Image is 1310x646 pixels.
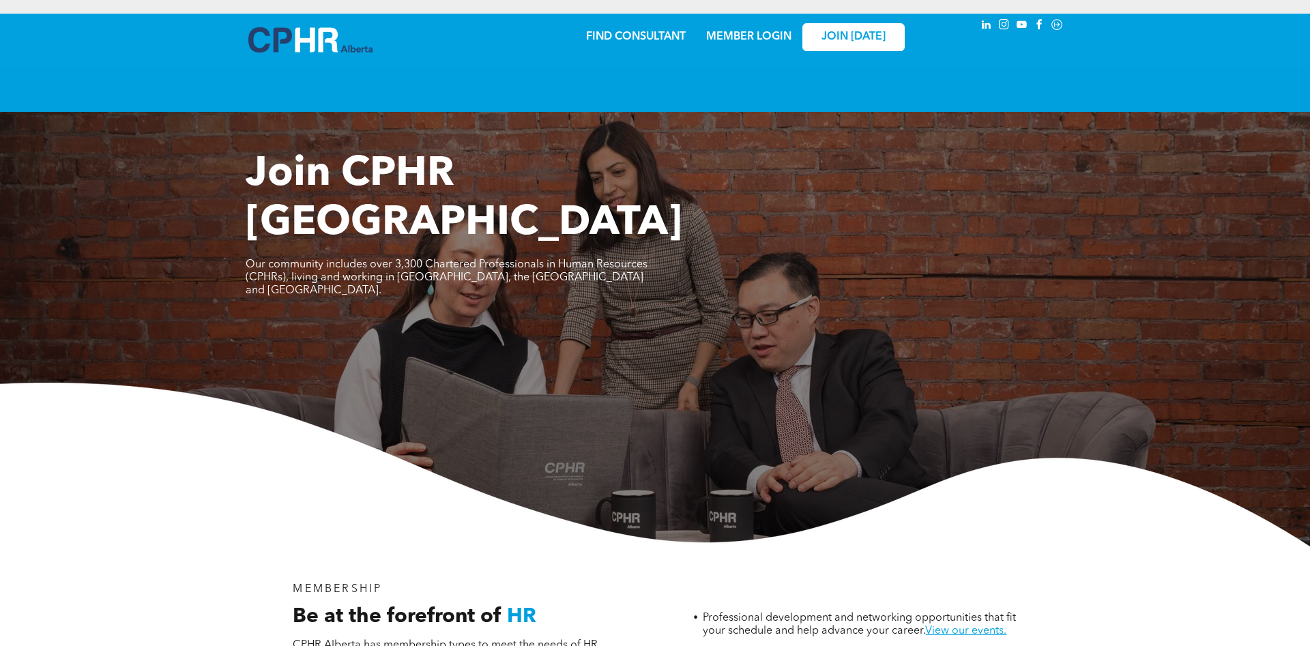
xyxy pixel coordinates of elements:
a: FIND CONSULTANT [586,31,686,42]
a: View our events. [925,626,1006,636]
span: Join CPHR [GEOGRAPHIC_DATA] [246,154,682,244]
a: facebook [1032,17,1047,35]
a: JOIN [DATE] [802,23,905,51]
img: A blue and white logo for cp alberta [248,27,373,53]
span: Our community includes over 3,300 Chartered Professionals in Human Resources (CPHRs), living and ... [246,259,647,296]
a: youtube [1014,17,1029,35]
span: MEMBERSHIP [293,584,382,595]
span: HR [507,606,536,627]
span: Be at the forefront of [293,606,501,627]
a: Social network [1049,17,1064,35]
span: Professional development and networking opportunities that fit your schedule and help advance you... [703,613,1016,636]
span: JOIN [DATE] [821,31,886,44]
a: instagram [996,17,1011,35]
a: MEMBER LOGIN [706,31,791,42]
a: linkedin [978,17,993,35]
